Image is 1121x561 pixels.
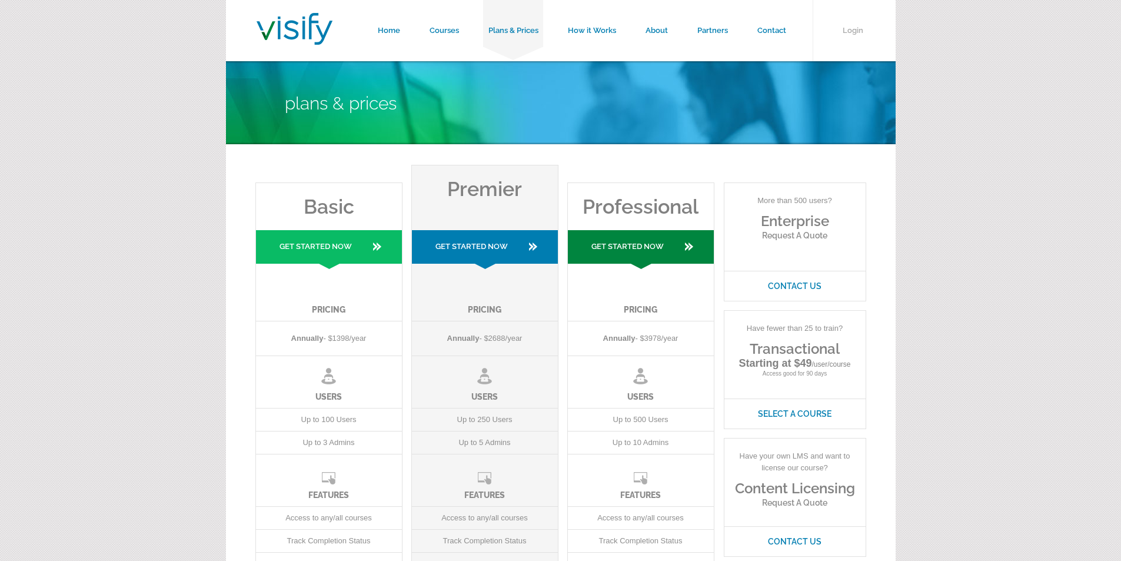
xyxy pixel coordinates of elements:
li: - $2688/year [412,321,558,356]
h3: Transactional [724,340,866,357]
li: Up to 500 Users [568,409,714,431]
li: Up to 250 Users [412,409,558,431]
li: Access to any/all courses [256,507,402,530]
p: More than 500 users? [724,183,866,213]
li: Track Completion Status [412,530,558,553]
li: Access to any/all courses [568,507,714,530]
p: Request a Quote [724,497,866,509]
p: Starting at $49 [724,357,866,370]
li: Users [256,356,402,409]
li: - $3978/year [568,321,714,356]
a: Get Started Now [568,230,714,269]
span: /user/course [812,360,851,369]
li: Users [412,356,558,409]
p: Have fewer than 25 to train? [724,311,866,340]
li: Up to 5 Admins [412,431,558,454]
li: Features [568,454,714,507]
a: Select A Course [724,399,866,429]
strong: Annually [447,334,480,343]
h3: Content Licensing [724,480,866,497]
a: Contact Us [724,271,866,301]
div: Access good for 90 days [724,310,866,429]
h3: Premier [412,165,558,201]
span: Plans & Prices [285,93,397,114]
li: Track Completion Status [256,530,402,553]
li: - $1398/year [256,321,402,356]
li: Features [412,454,558,507]
p: Have your own LMS and want to license our course? [724,439,866,480]
h3: Enterprise [724,213,866,230]
h3: Professional [568,183,714,218]
a: Get Started Now [412,230,558,269]
li: Features [256,454,402,507]
strong: Annually [291,334,324,343]
li: Pricing [568,269,714,321]
li: Up to 10 Admins [568,431,714,454]
a: Visify Training [257,31,332,48]
li: Pricing [412,269,558,321]
a: Contact Us [724,526,866,556]
p: Request a Quote [724,230,866,241]
strong: Annually [603,334,636,343]
li: Up to 100 Users [256,409,402,431]
li: Users [568,356,714,409]
a: Get Started Now [256,230,402,269]
li: Track Completion Status [568,530,714,553]
li: Pricing [256,269,402,321]
img: Visify Training [257,13,332,45]
h3: Basic [256,183,402,218]
li: Up to 3 Admins [256,431,402,454]
li: Access to any/all courses [412,507,558,530]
